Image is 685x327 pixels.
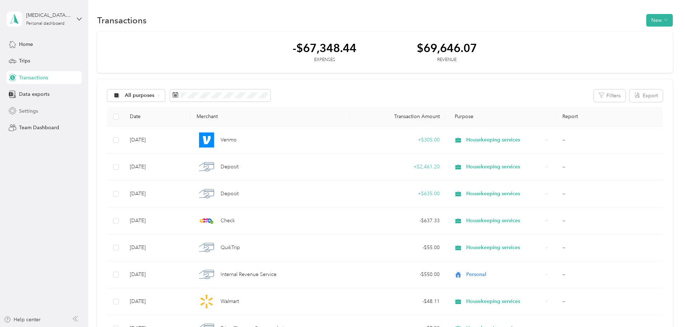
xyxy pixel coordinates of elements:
[417,42,477,54] div: $69,646.07
[557,107,663,127] th: Report
[466,271,543,279] span: Personal
[124,107,191,127] th: Date
[124,261,191,288] td: [DATE]
[557,288,663,315] td: --
[199,186,214,201] img: Deposit
[466,217,543,225] span: Housekeeping services
[199,159,214,174] img: Deposit
[466,136,543,144] span: Housekeeping services
[26,11,71,19] div: [MEDICAL_DATA][PERSON_NAME]
[221,163,238,171] span: Deposit
[19,57,30,65] span: Trips
[356,136,440,144] div: + $305.00
[350,107,445,127] th: Transaction Amount
[356,244,440,252] div: - $55.00
[594,89,625,102] button: Filters
[646,14,673,27] button: New
[221,244,240,252] span: QuikTrip
[451,113,474,120] span: Purpose
[199,240,214,255] img: QuikTrip
[221,217,235,225] span: Check
[557,207,663,234] td: --
[221,271,277,279] span: Internal Revenue Service
[557,261,663,288] td: --
[356,217,440,225] div: - $637.33
[557,127,663,154] td: --
[356,190,440,198] div: + $635.00
[19,90,49,98] span: Data exports
[629,89,663,102] button: Export
[4,316,41,323] button: Help center
[199,267,214,282] img: Internal Revenue Service
[199,213,214,228] img: Check
[221,298,239,305] span: Walmart
[191,107,350,127] th: Merchant
[557,181,663,207] td: --
[124,154,191,181] td: [DATE]
[557,154,663,181] td: --
[466,298,543,305] span: Housekeeping services
[557,234,663,261] td: --
[124,288,191,315] td: [DATE]
[221,190,238,198] span: Deposit
[417,57,477,63] div: Revenue
[645,287,685,327] iframe: Everlance-gr Chat Button Frame
[97,17,147,24] h1: Transactions
[466,244,543,252] span: Housekeeping services
[19,41,33,48] span: Home
[293,57,356,63] div: Expenses
[356,298,440,305] div: - $48.11
[19,74,48,81] span: Transactions
[356,271,440,279] div: - $550.00
[199,294,214,309] img: Walmart
[19,107,38,115] span: Settings
[199,132,214,148] img: Venmo
[293,42,356,54] div: -$67,348.44
[125,93,155,98] span: All purposes
[466,163,543,171] span: Housekeeping services
[19,124,59,131] span: Team Dashboard
[356,163,440,171] div: + $2,461.20
[124,181,191,207] td: [DATE]
[124,207,191,234] td: [DATE]
[124,127,191,154] td: [DATE]
[221,136,237,144] span: Venmo
[124,234,191,261] td: [DATE]
[26,22,65,26] div: Personal dashboard
[466,190,543,198] span: Housekeeping services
